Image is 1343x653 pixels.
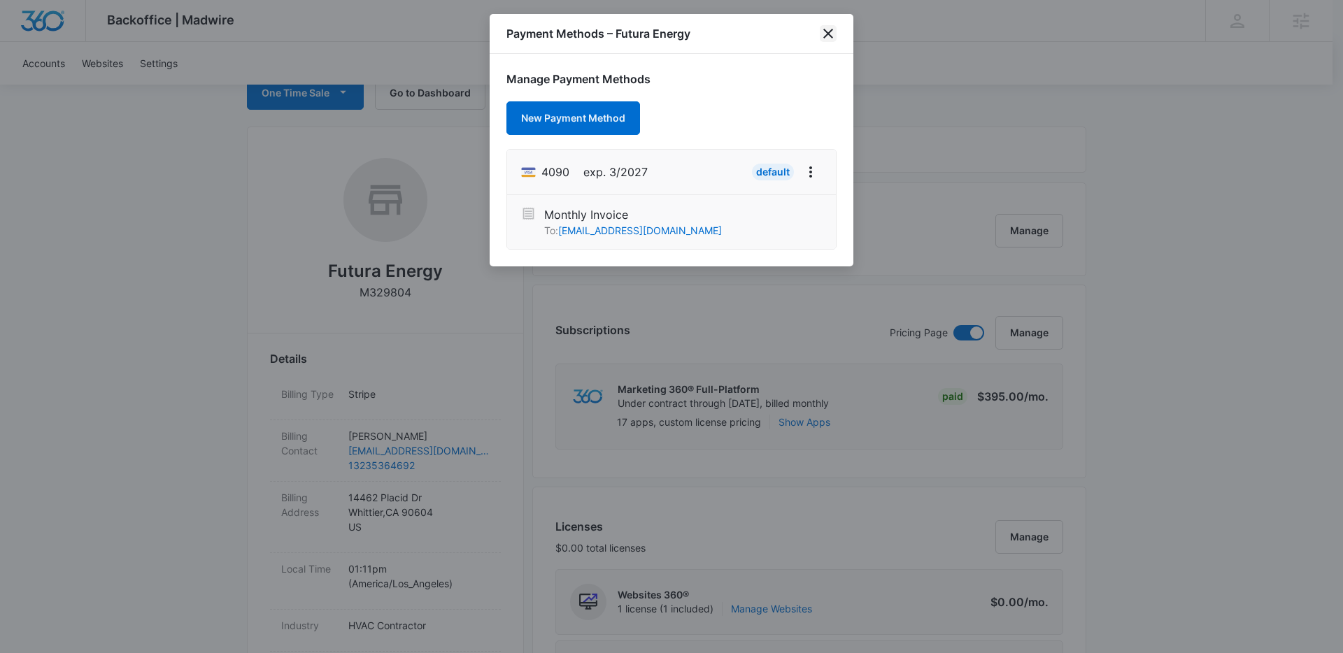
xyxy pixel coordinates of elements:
p: To: [544,223,722,238]
span: Visa ending with [541,164,569,180]
h1: Payment Methods – Futura Energy [506,25,690,42]
p: Monthly Invoice [544,206,722,223]
button: close [820,25,837,42]
span: exp. 3/2027 [583,164,648,180]
h1: Manage Payment Methods [506,71,837,87]
button: New Payment Method [506,101,640,135]
div: Default [752,164,794,180]
button: View More [800,161,822,183]
a: [EMAIL_ADDRESS][DOMAIN_NAME] [558,224,722,236]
